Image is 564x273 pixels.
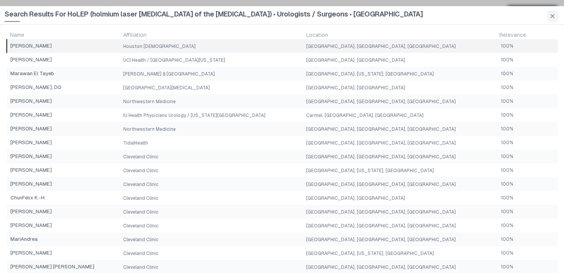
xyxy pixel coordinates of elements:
span: 100% [501,126,513,132]
span: 100% [501,57,513,63]
span: 100% [501,264,513,270]
span: 100% [501,71,513,77]
span: MariAndrea [10,235,117,243]
span: [PERSON_NAME] [10,139,117,146]
span: Cleveland Clinic [123,182,158,187]
span: [GEOGRAPHIC_DATA], [GEOGRAPHIC_DATA] [306,58,405,63]
span: [PERSON_NAME] [10,56,117,64]
span: [PERSON_NAME] & [GEOGRAPHIC_DATA] [123,71,215,77]
td: Name [7,31,120,39]
span: UCI Health / [GEOGRAPHIC_DATA][US_STATE] [123,58,225,63]
span: 100% [501,236,513,242]
span: [GEOGRAPHIC_DATA], [GEOGRAPHIC_DATA], [GEOGRAPHIC_DATA] [306,182,456,187]
span: 100% [501,209,513,215]
span: [PERSON_NAME] [10,222,117,229]
span: [GEOGRAPHIC_DATA], [GEOGRAPHIC_DATA], [GEOGRAPHIC_DATA] [306,127,456,132]
span: Cleveland Clinic [123,168,158,173]
span: [GEOGRAPHIC_DATA], [GEOGRAPHIC_DATA] [306,85,405,90]
td: Affiliation [120,31,303,39]
span: 100% [501,195,513,201]
span: Cleveland Clinic [123,209,158,215]
span: [PERSON_NAME] [10,249,117,257]
span: [GEOGRAPHIC_DATA], [US_STATE], [GEOGRAPHIC_DATA] [306,251,434,256]
span: [PERSON_NAME] [10,180,117,188]
span: [GEOGRAPHIC_DATA], [GEOGRAPHIC_DATA] [306,196,405,201]
span: IU Health Physicians Urology / [US_STATE][GEOGRAPHIC_DATA] [123,113,266,118]
span: [PERSON_NAME] [PERSON_NAME] [10,263,117,271]
td: Location [303,31,496,39]
span: [PERSON_NAME], DO [10,84,117,91]
span: [GEOGRAPHIC_DATA], [US_STATE], [GEOGRAPHIC_DATA] [306,71,434,77]
span: Houston [DEMOGRAPHIC_DATA] [123,44,196,49]
span: TidalHealth [123,140,148,146]
span: 100% [501,153,513,160]
span: [GEOGRAPHIC_DATA], [GEOGRAPHIC_DATA], [GEOGRAPHIC_DATA] [306,265,456,270]
span: 100% [501,112,513,118]
span: 100% [501,43,513,49]
span: Cleveland Clinic [123,237,158,242]
span: [GEOGRAPHIC_DATA], [GEOGRAPHIC_DATA], [GEOGRAPHIC_DATA] [306,237,456,242]
span: 100% [501,222,513,229]
span: Cleveland Clinic [123,154,158,160]
span: 100% [501,140,513,146]
span: Cleveland Clinic [123,265,158,270]
span: Marawan El Tayeb [10,70,117,77]
span: [GEOGRAPHIC_DATA], [US_STATE], [GEOGRAPHIC_DATA] [306,168,434,173]
span: [GEOGRAPHIC_DATA][MEDICAL_DATA] [123,85,210,90]
span: [GEOGRAPHIC_DATA], [GEOGRAPHIC_DATA], [GEOGRAPHIC_DATA] [306,223,456,229]
span: [GEOGRAPHIC_DATA], [GEOGRAPHIC_DATA], [GEOGRAPHIC_DATA] [306,140,456,146]
span: 100% [501,98,513,104]
span: [PERSON_NAME] [10,166,117,174]
span: [GEOGRAPHIC_DATA], [GEOGRAPHIC_DATA], [GEOGRAPHIC_DATA] [306,154,456,160]
span: [GEOGRAPHIC_DATA], [GEOGRAPHIC_DATA], [GEOGRAPHIC_DATA] [306,209,456,215]
span: [PERSON_NAME] [10,97,117,105]
span: Search Results For HoLEP (holmium laser [MEDICAL_DATA] of the [MEDICAL_DATA]) • Urologists / Surg... [5,9,423,22]
span: Cleveland Clinic [123,196,158,201]
td: Relevance [496,31,558,39]
span: Cleveland Clinic [123,223,158,229]
span: 100% [501,181,513,187]
span: 100% [501,167,513,173]
span: Northwestern Medicine [123,127,176,132]
span: Carmel, [GEOGRAPHIC_DATA], [GEOGRAPHIC_DATA] [306,113,424,118]
span: 100% [501,250,513,256]
span: Cleveland Clinic [123,251,158,256]
span: [PERSON_NAME] [10,153,117,160]
span: [GEOGRAPHIC_DATA], [GEOGRAPHIC_DATA], [GEOGRAPHIC_DATA] [306,44,456,49]
span: [PERSON_NAME] [10,111,117,119]
span: Northwestern Medicine [123,99,176,104]
span: 100% [501,84,513,90]
span: ChunFelix K.-H. [10,194,117,202]
span: [PERSON_NAME] [10,42,117,50]
span: [GEOGRAPHIC_DATA], [GEOGRAPHIC_DATA], [GEOGRAPHIC_DATA] [306,99,456,104]
span: [PERSON_NAME] [10,125,117,133]
span: [PERSON_NAME] [10,208,117,215]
